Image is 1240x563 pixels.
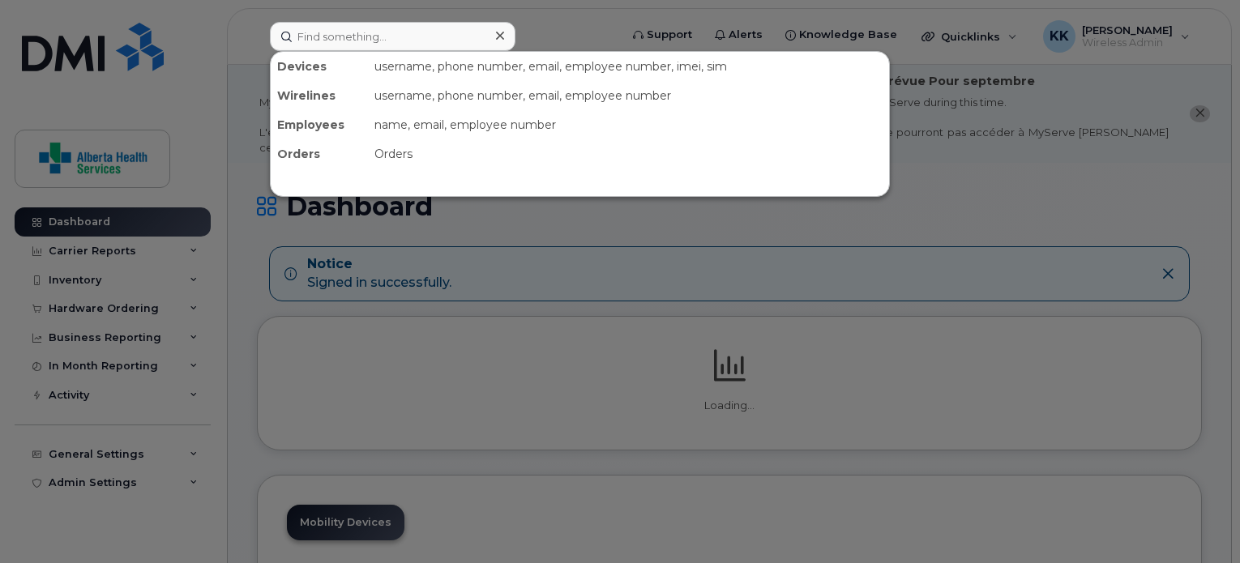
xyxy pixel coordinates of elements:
[271,139,368,168] div: Orders
[368,110,889,139] div: name, email, employee number
[271,52,368,81] div: Devices
[368,52,889,81] div: username, phone number, email, employee number, imei, sim
[271,81,368,110] div: Wirelines
[368,81,889,110] div: username, phone number, email, employee number
[271,110,368,139] div: Employees
[368,139,889,168] div: Orders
